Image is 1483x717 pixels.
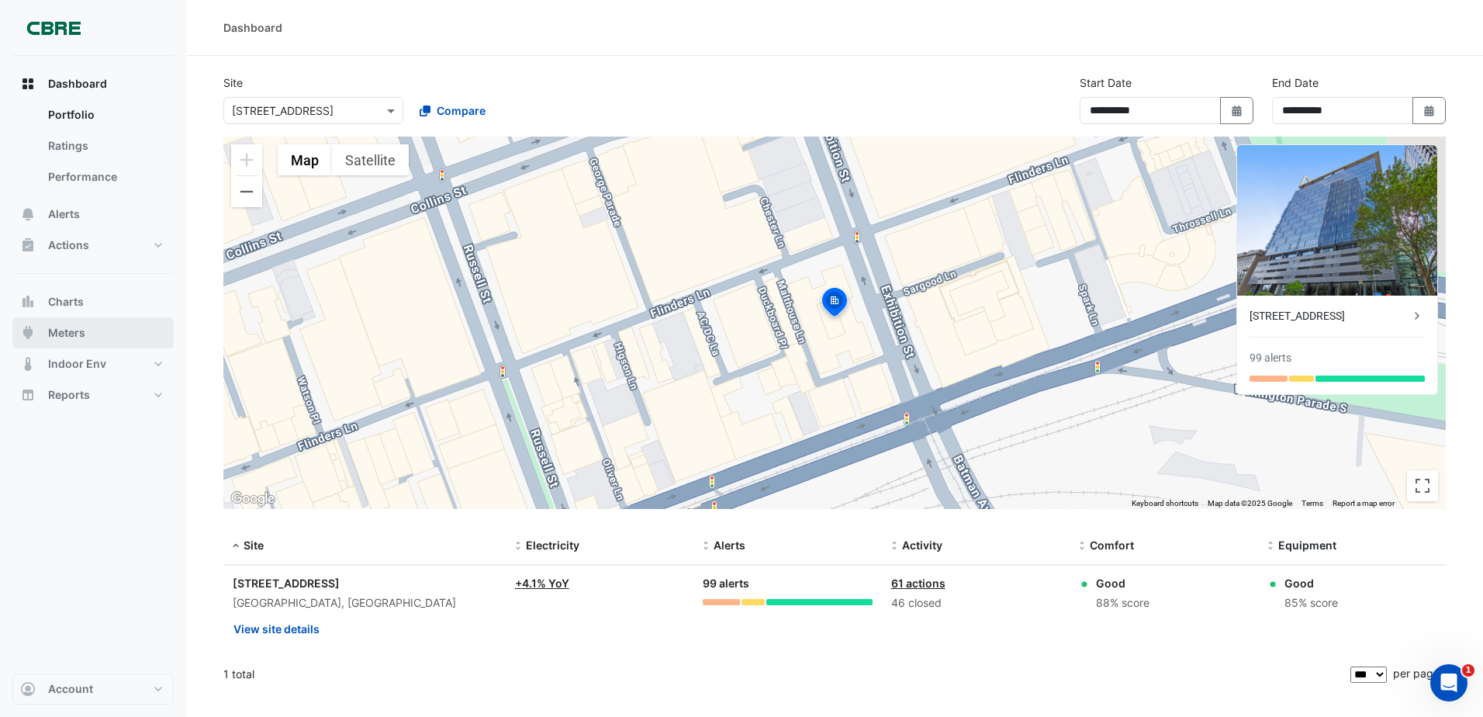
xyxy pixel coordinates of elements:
button: Reports [12,379,174,410]
div: 99 alerts [1250,350,1291,366]
app-icon: Alerts [20,206,36,222]
div: Dashboard [223,19,282,36]
button: Indoor Env [12,348,174,379]
span: Meters [48,325,85,341]
img: 11-33 Exhibition Street [1237,145,1437,296]
button: Charts [12,286,174,317]
button: Compare [410,97,496,124]
label: Site [223,74,243,91]
label: Start Date [1080,74,1132,91]
span: Charts [48,294,84,310]
span: Alerts [714,539,745,552]
span: Dashboard [48,76,107,92]
a: Report a map error [1333,499,1395,507]
div: [STREET_ADDRESS] [233,575,496,591]
span: Alerts [48,206,80,222]
div: Good [1096,575,1149,591]
span: Map data ©2025 Google [1208,499,1292,507]
span: Equipment [1278,539,1336,552]
button: Dashboard [12,68,174,99]
div: [STREET_ADDRESS] [1250,308,1409,324]
span: 1 [1462,664,1474,677]
button: Zoom out [231,176,262,207]
div: 85% score [1284,594,1338,612]
button: Account [12,674,174,705]
div: 46 closed [891,594,1060,612]
button: Alerts [12,199,174,230]
app-icon: Meters [20,325,36,341]
span: Actions [48,237,89,253]
app-icon: Actions [20,237,36,253]
div: 1 total [223,655,1347,694]
span: Indoor Env [48,356,106,372]
span: Activity [902,539,942,552]
button: Actions [12,230,174,261]
app-icon: Dashboard [20,76,36,92]
span: Comfort [1090,539,1134,552]
a: Open this area in Google Maps (opens a new window) [227,489,278,509]
div: 88% score [1096,594,1149,612]
fa-icon: Select Date [1230,104,1244,117]
app-icon: Indoor Env [20,356,36,372]
img: Google [227,489,278,509]
a: Performance [36,161,174,192]
button: Toggle fullscreen view [1407,470,1438,501]
div: Good [1284,575,1338,591]
span: Compare [437,102,486,119]
a: +4.1% YoY [515,577,569,590]
button: View site details [233,615,320,643]
button: Meters [12,317,174,348]
app-icon: Charts [20,294,36,310]
app-icon: Reports [20,387,36,403]
span: Reports [48,387,90,403]
fa-icon: Select Date [1423,104,1436,117]
div: 99 alerts [703,575,872,593]
button: Keyboard shortcuts [1132,498,1198,509]
span: Site [244,539,264,552]
a: Portfolio [36,99,174,130]
span: per page [1393,667,1440,680]
img: Company Logo [19,12,88,43]
a: Terms [1302,499,1323,507]
div: [GEOGRAPHIC_DATA], [GEOGRAPHIC_DATA] [233,594,496,612]
iframe: Intercom live chat [1430,664,1467,701]
button: Zoom in [231,144,262,175]
img: site-pin-selected.svg [818,286,852,323]
div: Dashboard [12,99,174,199]
button: Show street map [278,144,332,175]
button: Show satellite imagery [332,144,409,175]
span: Account [48,681,93,697]
label: End Date [1272,74,1319,91]
a: Ratings [36,130,174,161]
span: Electricity [526,539,579,552]
a: 61 actions [891,577,945,590]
